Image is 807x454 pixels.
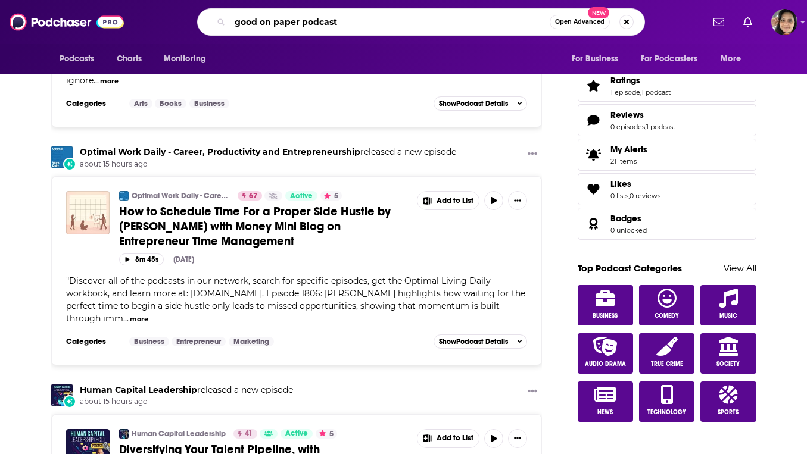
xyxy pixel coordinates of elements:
[434,96,528,111] button: ShowPodcast Details
[610,88,640,96] a: 1 episode
[129,99,152,108] a: Arts
[610,226,647,234] a: 0 unlocked
[508,191,527,210] button: Show More Button
[523,384,542,399] button: Show More Button
[189,99,229,108] a: Business
[610,109,675,120] a: Reviews
[578,262,682,274] a: Top Podcast Categories
[63,158,76,171] div: New Episode
[132,191,230,201] a: Optimal Work Daily - Career, Productivity and Entrepreneurship
[610,144,647,155] span: My Alerts
[164,51,206,67] span: Monitoring
[437,434,473,443] span: Add to List
[593,312,618,320] span: Business
[285,191,317,201] a: Active
[771,9,797,35] span: Logged in as shelbyjanner
[578,285,634,325] a: Business
[550,15,610,29] button: Open AdvancedNew
[66,337,120,346] h3: Categories
[610,179,631,189] span: Likes
[739,12,757,32] a: Show notifications dropdown
[290,190,313,202] span: Active
[610,213,647,224] a: Badges
[610,123,645,131] a: 0 episodes
[585,361,626,368] span: Audio Drama
[66,191,110,234] a: How to Schedule Time For a Proper Side Hustle by Jay Egger with Money Mini Blog on Entrepreneur T...
[119,204,409,249] a: How to Schedule Time For a Proper Side Hustle by [PERSON_NAME] with Money Mini Blog on Entreprene...
[555,19,605,25] span: Open Advanced
[646,123,675,131] a: 1 podcast
[610,75,640,86] span: Ratings
[119,191,129,201] img: Optimal Work Daily - Career, Productivity and Entrepreneurship
[724,262,756,274] a: View All
[771,9,797,35] img: User Profile
[80,384,197,395] a: Human Capital Leadership
[645,123,646,131] span: ,
[129,337,169,346] a: Business
[281,429,313,439] a: Active
[639,333,695,374] a: True Crime
[700,285,756,325] a: Music
[119,429,129,439] img: Human Capital Leadership
[610,213,641,224] span: Badges
[651,361,683,368] span: True Crime
[630,192,660,200] a: 0 reviews
[721,51,741,67] span: More
[320,191,342,201] button: 5
[230,12,550,32] input: Search podcasts, credits, & more...
[80,397,293,407] span: about 15 hours ago
[563,48,634,70] button: open menu
[578,70,756,102] span: Ratings
[119,253,164,265] button: 8m 45s
[712,48,756,70] button: open menu
[51,384,73,406] a: Human Capital Leadership
[578,381,634,422] a: News
[700,381,756,422] a: Sports
[434,334,528,349] button: ShowPodcast Details
[117,51,142,67] span: Charts
[718,409,739,416] span: Sports
[417,430,479,447] button: Show More Button
[80,146,456,158] h3: released a new episode
[249,190,257,202] span: 67
[437,196,473,205] span: Add to List
[716,361,740,368] span: Society
[229,337,274,346] a: Marketing
[100,76,119,86] button: more
[66,275,525,324] span: "
[80,384,293,396] h3: released a new episode
[119,204,391,249] span: How to Schedule Time For a Proper Side Hustle by [PERSON_NAME] with Money Mini Blog on Entreprene...
[238,191,262,201] a: 67
[172,337,226,346] a: Entrepreneur
[60,51,95,67] span: Podcasts
[582,181,606,198] a: Likes
[578,139,756,171] a: My Alerts
[155,48,222,70] button: open menu
[10,11,124,33] img: Podchaser - Follow, Share and Rate Podcasts
[51,48,110,70] button: open menu
[523,146,542,161] button: Show More Button
[51,146,73,168] img: Optimal Work Daily - Career, Productivity and Entrepreneurship
[771,9,797,35] button: Show profile menu
[709,12,729,32] a: Show notifications dropdown
[578,333,634,374] a: Audio Drama
[582,146,606,163] span: My Alerts
[640,88,641,96] span: ,
[578,104,756,136] span: Reviews
[132,429,226,439] a: Human Capital Leadership
[80,146,360,157] a: Optimal Work Daily - Career, Productivity and Entrepreneurship
[94,75,99,86] span: ...
[417,192,479,209] button: Show More Button
[641,51,698,67] span: For Podcasters
[66,99,120,108] h3: Categories
[588,7,609,18] span: New
[641,88,671,96] a: 1 podcast
[582,77,606,94] a: Ratings
[508,429,527,448] button: Show More Button
[610,192,628,200] a: 0 lists
[80,159,456,170] span: about 15 hours ago
[173,255,194,264] div: [DATE]
[233,429,257,439] a: 41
